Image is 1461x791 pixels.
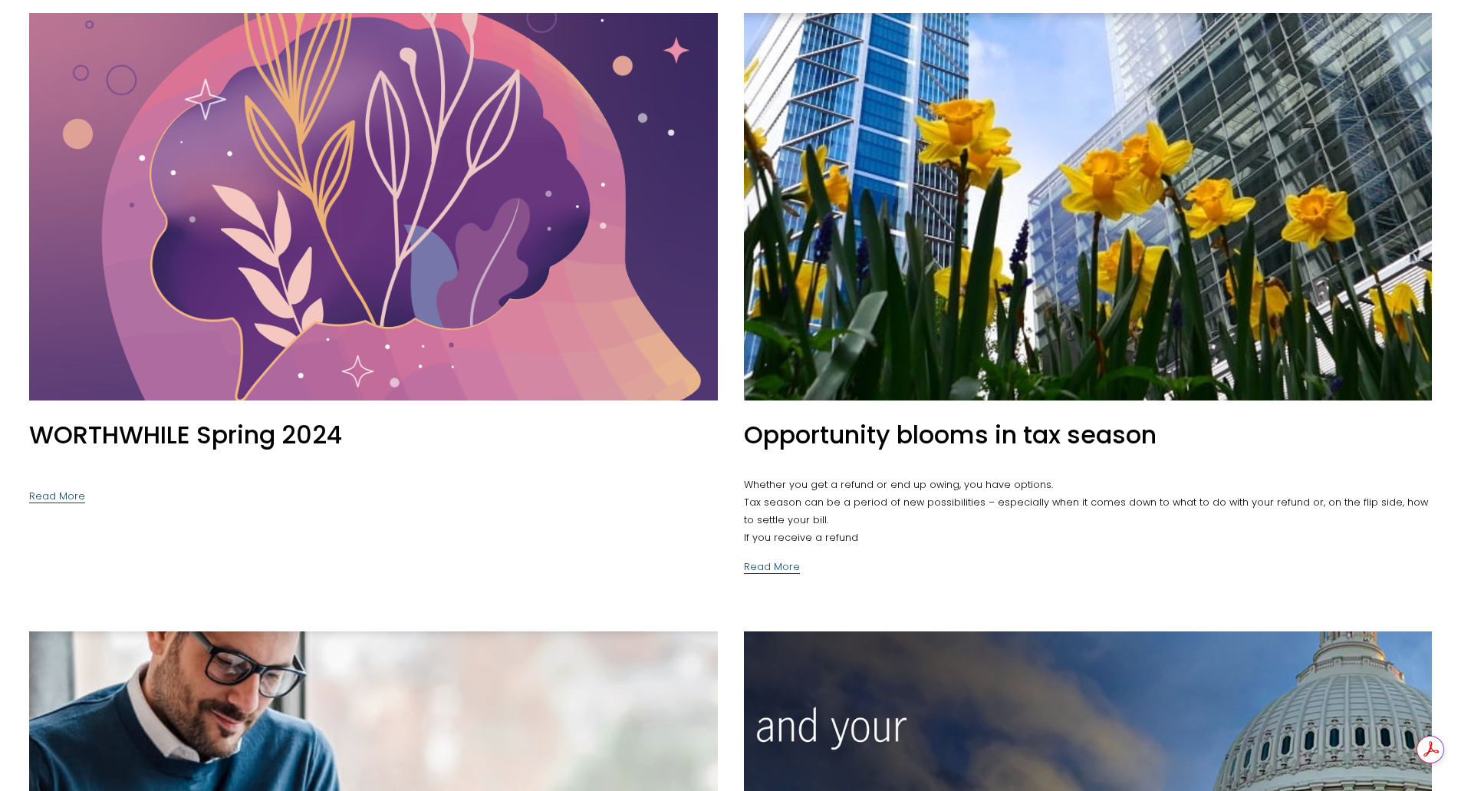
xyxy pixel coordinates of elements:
[744,417,1157,452] a: Opportunity blooms in tax season
[29,476,85,506] a: Read More
[744,546,800,576] a: Read More
[744,476,1432,493] p: Whether you get a refund or end up owing, you have options.
[744,529,1432,546] p: If you receive a refund
[744,493,1432,529] p: Tax season can be a period of new possibilities – especially when it comes down to what to do wit...
[26,11,721,403] img: WORTHWHILE Spring 2024
[740,11,1435,403] img: Opportunity blooms in tax season
[29,417,342,452] a: WORTHWHILE Spring 2024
